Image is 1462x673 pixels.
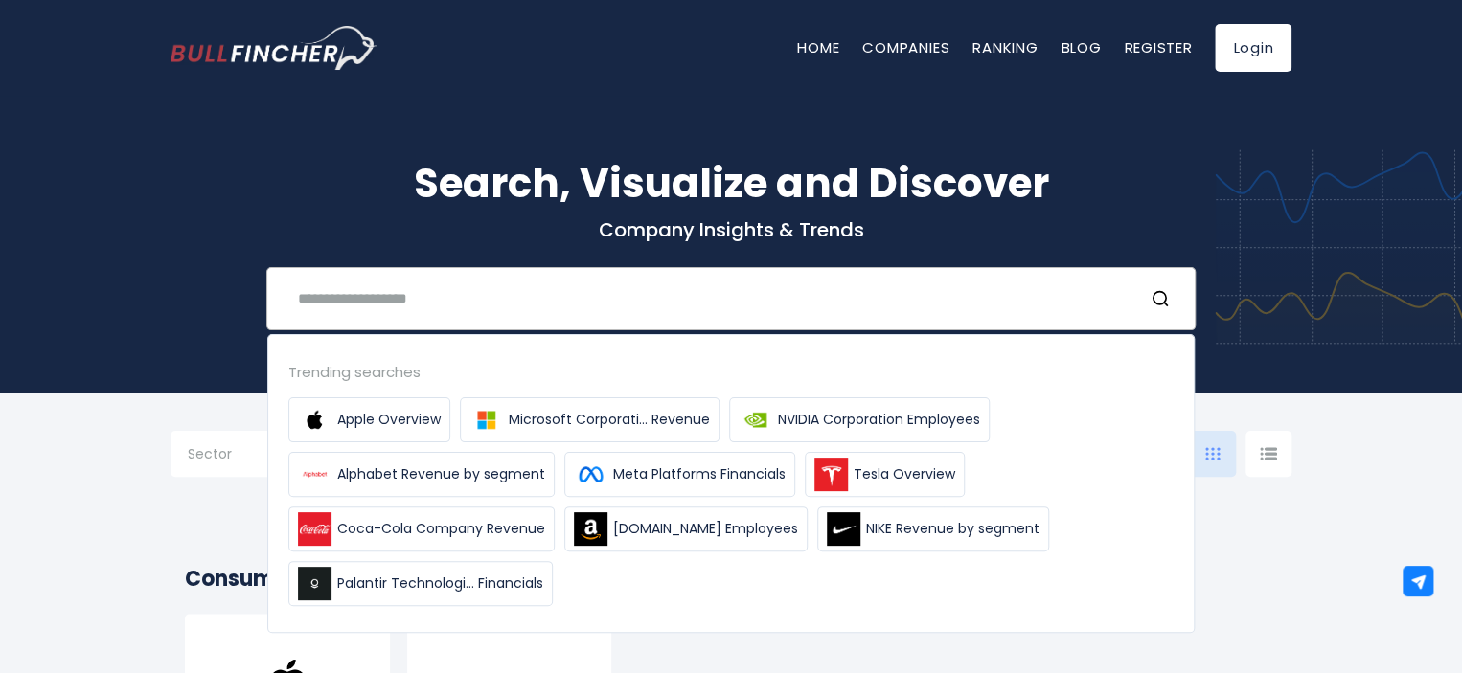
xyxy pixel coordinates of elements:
span: Coca-Cola Company Revenue [337,519,545,539]
input: Selection [188,438,310,473]
img: icon-comp-grid.svg [1205,447,1221,460]
span: [DOMAIN_NAME] Employees [613,519,798,539]
a: Meta Platforms Financials [564,452,795,497]
a: Register [1124,37,1192,57]
span: Palantir Technologi... Financials [337,573,543,594]
a: Login [1215,24,1291,72]
h1: Search, Visualize and Discover [171,153,1291,213]
a: Microsoft Corporati... Revenue [460,397,720,442]
a: Palantir Technologi... Financials [288,561,553,606]
a: Ranking [972,37,1038,57]
h2: Consumer Electronics [185,563,1277,594]
span: Alphabet Revenue by segment [337,464,545,484]
a: NVIDIA Corporation Employees [729,397,990,442]
span: Microsoft Corporati... Revenue [509,410,710,430]
button: Search [1151,286,1176,311]
span: Tesla Overview [854,464,955,484]
a: Home [797,37,839,57]
a: Apple Overview [288,397,450,442]
a: Alphabet Revenue by segment [288,452,555,497]
img: Bullfincher logo [171,26,377,70]
div: Trending searches [288,361,1174,383]
span: Sector [188,445,232,462]
span: Apple Overview [337,410,441,430]
p: Company Insights & Trends [171,217,1291,242]
span: Meta Platforms Financials [613,464,786,484]
a: [DOMAIN_NAME] Employees [564,506,808,551]
span: NIKE Revenue by segment [866,519,1039,539]
a: Coca-Cola Company Revenue [288,506,555,551]
span: NVIDIA Corporation Employees [778,410,980,430]
img: icon-comp-list-view.svg [1260,447,1277,460]
a: Blog [1061,37,1101,57]
a: Go to homepage [171,26,377,70]
a: NIKE Revenue by segment [817,506,1049,551]
a: Tesla Overview [805,452,965,497]
a: Companies [862,37,949,57]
